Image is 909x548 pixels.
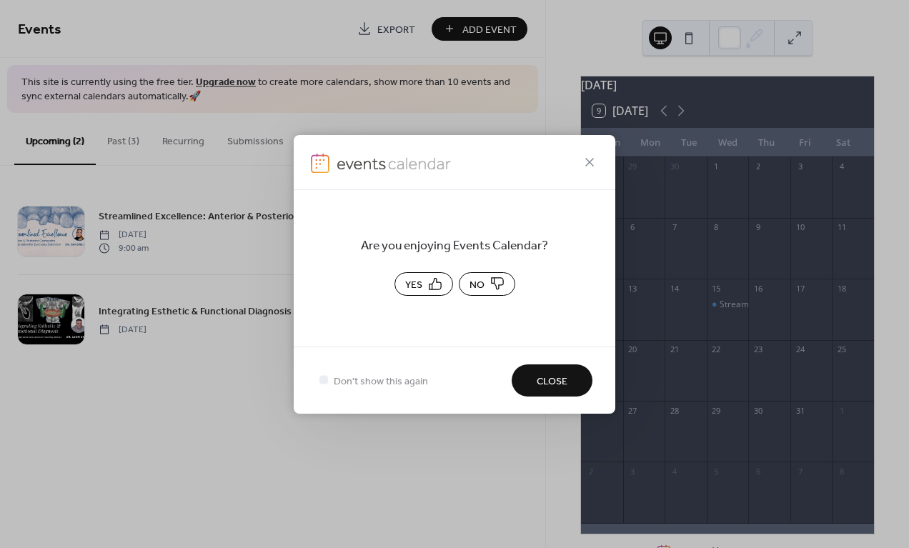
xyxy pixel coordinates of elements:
[405,277,422,292] span: Yes
[334,374,428,389] span: Don't show this again
[459,272,515,296] button: No
[470,277,485,292] span: No
[311,153,329,173] img: logo-icon
[537,374,567,389] span: Close
[337,153,452,173] img: logo-icon
[512,364,592,397] button: Close
[394,272,453,296] button: Yes
[317,236,592,256] span: Are you enjoying Events Calendar?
